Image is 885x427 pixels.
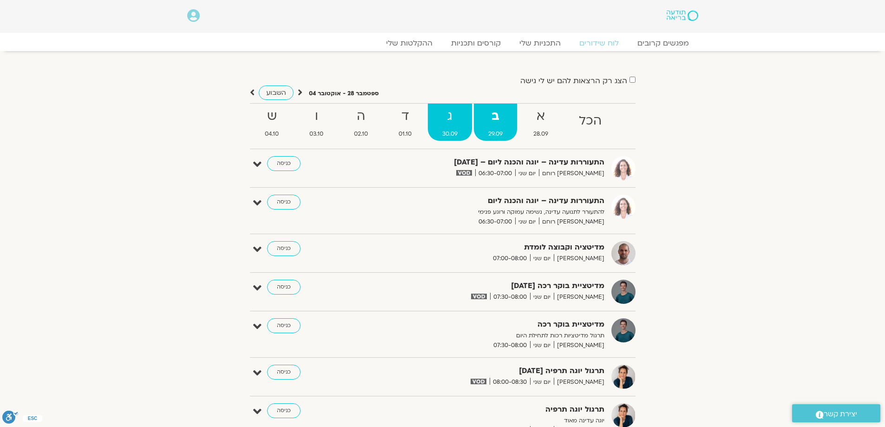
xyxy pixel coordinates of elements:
[340,104,382,141] a: ה02.10
[564,111,616,131] strong: הכל
[515,217,539,227] span: יום שני
[377,207,604,217] p: להתעורר לתנועה עדינה, נשימה עמוקה ורוגע פנימי
[474,129,517,139] span: 29.09
[428,129,472,139] span: 30.09
[340,129,382,139] span: 02.10
[295,106,338,127] strong: ו
[475,217,515,227] span: 06:30-07:00
[377,365,604,377] strong: תרגול יוגה תרפיה [DATE]
[530,377,554,387] span: יום שני
[295,104,338,141] a: ו03.10
[520,77,627,85] label: הצג רק הרצאות להם יש לי גישה
[377,403,604,416] strong: תרגול יוגה תרפיה
[267,195,301,210] a: כניסה
[442,39,510,48] a: קורסים ותכניות
[628,39,698,48] a: מפגשים קרובים
[266,88,286,97] span: השבוע
[456,170,472,176] img: vodicon
[377,39,442,48] a: ההקלטות שלי
[490,377,530,387] span: 08:00-08:30
[295,129,338,139] span: 03.10
[187,39,698,48] nav: Menu
[530,341,554,350] span: יום שני
[267,156,301,171] a: כניסה
[539,169,604,178] span: [PERSON_NAME] רוחם
[377,195,604,207] strong: התעוררות עדינה – יוגה והכנה ליום
[340,106,382,127] strong: ה
[519,106,563,127] strong: א
[384,104,426,141] a: ד01.10
[267,403,301,418] a: כניסה
[792,404,880,422] a: יצירת קשר
[251,106,294,127] strong: ש
[267,280,301,295] a: כניסה
[377,318,604,331] strong: מדיטציית בוקר רכה
[428,106,472,127] strong: ג
[267,318,301,333] a: כניסה
[251,129,294,139] span: 04.10
[377,280,604,292] strong: מדיטציית בוקר רכה [DATE]
[267,365,301,380] a: כניסה
[471,379,486,384] img: vodicon
[377,156,604,169] strong: התעוררות עדינה – יוגה והכנה ליום – [DATE]
[428,104,472,141] a: ג30.09
[530,254,554,263] span: יום שני
[259,85,294,100] a: השבוע
[519,104,563,141] a: א28.09
[474,104,517,141] a: ב29.09
[539,217,604,227] span: [PERSON_NAME] רוחם
[554,341,604,350] span: [PERSON_NAME]
[377,331,604,341] p: תרגול מדיטציות רכות לתחילת היום
[510,39,570,48] a: התכניות שלי
[251,104,294,141] a: ש04.10
[377,416,604,426] p: יוגה עדינה מאוד
[530,292,554,302] span: יום שני
[490,292,530,302] span: 07:30-08:00
[475,169,515,178] span: 06:30-07:00
[554,377,604,387] span: [PERSON_NAME]
[474,106,517,127] strong: ב
[519,129,563,139] span: 28.09
[309,89,379,99] p: ספטמבר 28 - אוקטובר 04
[554,292,604,302] span: [PERSON_NAME]
[377,241,604,254] strong: מדיטציה וקבוצה לומדת
[384,106,426,127] strong: ד
[564,104,616,141] a: הכל
[824,408,857,420] span: יצירת קשר
[267,241,301,256] a: כניסה
[570,39,628,48] a: לוח שידורים
[490,341,530,350] span: 07:30-08:00
[471,294,486,299] img: vodicon
[554,254,604,263] span: [PERSON_NAME]
[490,254,530,263] span: 07:00-08:00
[384,129,426,139] span: 01.10
[515,169,539,178] span: יום שני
